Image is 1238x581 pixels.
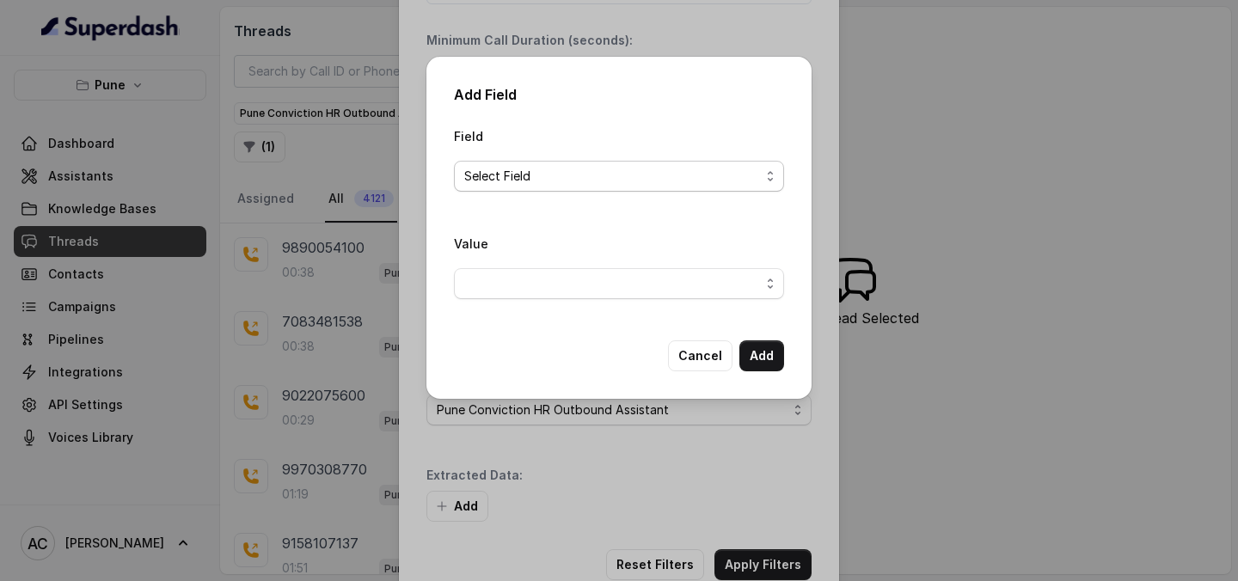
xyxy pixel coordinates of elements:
[668,340,732,371] button: Cancel
[739,340,784,371] button: Add
[464,166,760,187] span: Select Field
[454,129,483,144] label: Field
[454,236,488,251] label: Value
[454,84,784,105] h2: Add Field
[454,161,784,192] button: Select Field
